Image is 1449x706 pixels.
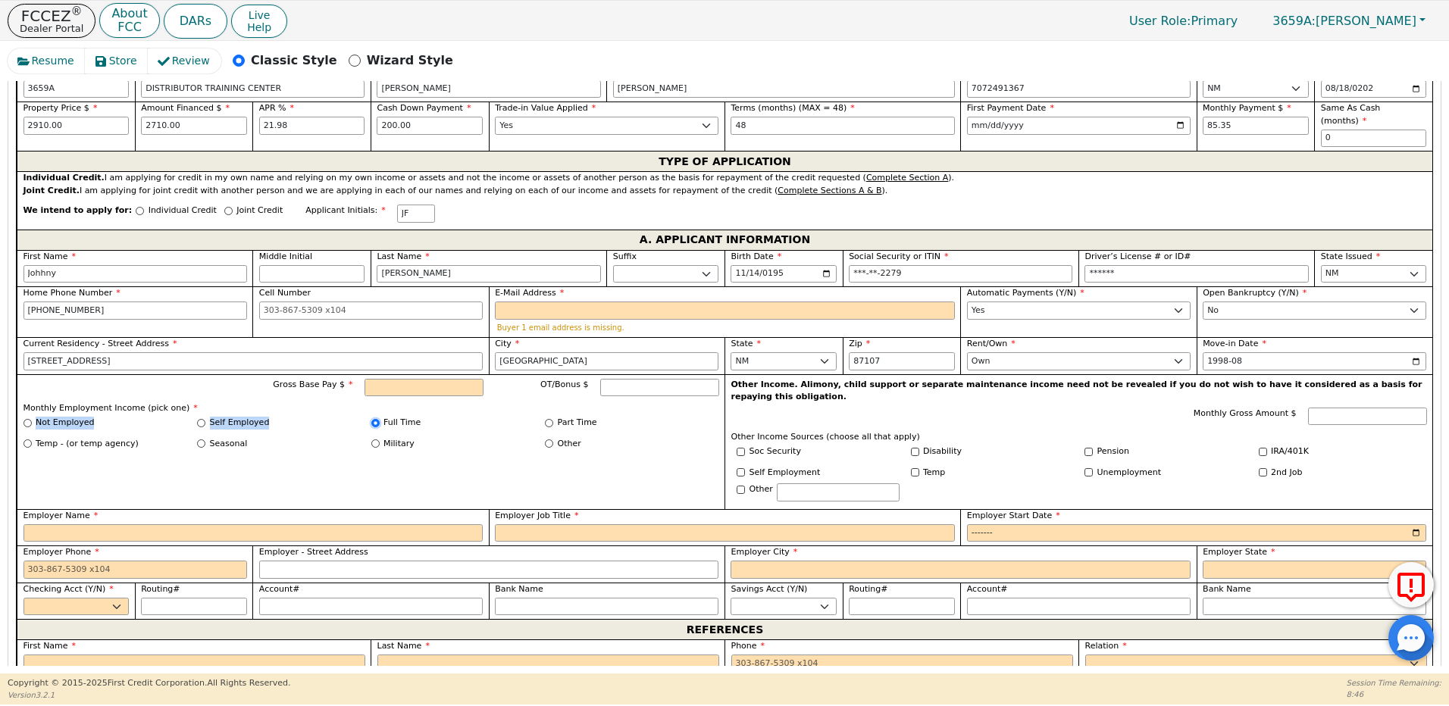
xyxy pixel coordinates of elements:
span: Account# [259,584,300,594]
p: Version 3.2.1 [8,689,290,701]
span: TYPE OF APPLICATION [659,152,791,171]
strong: Joint Credit. [23,186,80,195]
span: Help [247,21,271,33]
p: FCC [111,21,147,33]
u: Complete Sections A & B [778,186,881,195]
input: 0 [1321,130,1427,148]
input: Y/N [1259,468,1267,476]
span: Live [247,9,271,21]
span: Amount Financed $ [141,103,230,113]
span: Cash Down Payment [377,103,471,113]
label: Self Employment [750,467,821,480]
label: Self Employed [210,417,270,430]
input: Y/N [1084,468,1093,476]
span: Checking Acct (Y/N) [23,584,114,594]
p: FCCEZ [20,8,83,23]
p: Wizard Style [367,52,453,70]
p: Monthly Employment Income (pick one) [23,402,719,415]
span: A. APPLICANT INFORMATION [640,230,810,250]
label: Other [558,438,581,451]
span: First Payment Date [967,103,1054,113]
span: Open Bankruptcy (Y/N) [1203,288,1307,298]
span: Bank Name [1203,584,1251,594]
span: Middle Initial [259,251,312,261]
label: Temp [923,467,945,480]
input: 303-867-5309 x104 [23,301,247,320]
button: DARs [164,4,227,39]
label: Full Time [383,417,421,430]
span: User Role : [1129,14,1191,28]
span: Employer Job Title [495,511,578,520]
label: Pension [1097,445,1129,458]
span: E-Mail Address [495,288,564,298]
input: YYYY-MM-DD [731,265,837,283]
span: Review [172,53,210,69]
input: YYYY-MM-DD [967,117,1191,135]
span: Employer State [1203,547,1275,557]
label: Not Employed [36,417,94,430]
input: YYYY-MM-DD [1203,352,1426,370]
input: Y/N [1084,448,1093,456]
a: FCCEZ®Dealer Portal [8,4,95,38]
span: APR % [259,103,294,113]
span: City [495,339,519,348]
p: 8:46 [1347,689,1441,700]
span: Home Phone Number [23,288,120,298]
button: AboutFCC [99,3,159,39]
span: Savings Acct (Y/N) [731,584,807,594]
input: Y/N [911,468,919,476]
span: State Issued [1321,251,1381,261]
span: Birth Date [731,251,781,261]
label: IRA/401K [1271,445,1309,458]
p: Primary [1114,6,1253,36]
sup: ® [71,5,83,18]
span: We intend to apply for: [23,205,133,230]
p: About [111,8,147,20]
button: LiveHelp [231,5,287,38]
label: 2nd Job [1271,467,1302,480]
span: Driver’s License # or ID# [1084,251,1191,261]
button: 3659A:[PERSON_NAME] [1257,9,1441,33]
span: First Name [23,251,77,261]
p: Session Time Remaining: [1347,677,1441,689]
div: I am applying for credit in my own name and relying on my own income or assets and not the income... [23,172,1427,185]
label: Soc Security [750,445,801,458]
span: All Rights Reserved. [207,678,290,688]
span: Gross Base Pay $ [273,380,352,389]
p: Copyright © 2015- 2025 First Credit Corporation. [8,677,290,690]
span: Applicant Initials: [305,205,386,215]
input: 303-867-5309 x104 [967,80,1191,98]
button: Review [148,48,221,73]
span: Trade-in Value Applied [495,103,596,113]
input: xx.xx% [259,117,365,135]
strong: Individual Credit. [23,173,105,183]
span: Same As Cash (months) [1321,103,1381,126]
input: 303-867-5309 x104 [23,561,247,579]
span: [PERSON_NAME] [1272,14,1416,28]
p: Dealer Portal [20,23,83,33]
span: Employer Phone [23,547,99,557]
span: Account# [967,584,1008,594]
label: Unemployment [1097,467,1162,480]
input: Y/N [1259,448,1267,456]
span: Employer - Street Address [259,547,368,557]
span: Social Security or ITIN [849,251,948,261]
span: Employer Name [23,511,99,520]
span: First Name [23,641,77,651]
input: YYYY-MM-DD [1321,80,1427,98]
label: Seasonal [210,438,248,451]
input: Y/N [737,468,745,476]
p: Other Income Sources (choose all that apply) [731,431,1427,444]
p: Classic Style [251,52,337,70]
label: Part Time [558,417,597,430]
input: Y/N [737,448,745,456]
span: Phone [731,641,765,651]
a: User Role:Primary [1114,6,1253,36]
label: Temp - (or temp agency) [36,438,139,451]
span: Suffix [613,251,637,261]
span: Relation [1085,641,1127,651]
p: Individual Credit [149,205,217,217]
input: 303-867-5309 x104 [259,301,483,320]
input: 000-00-0000 [849,265,1072,283]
